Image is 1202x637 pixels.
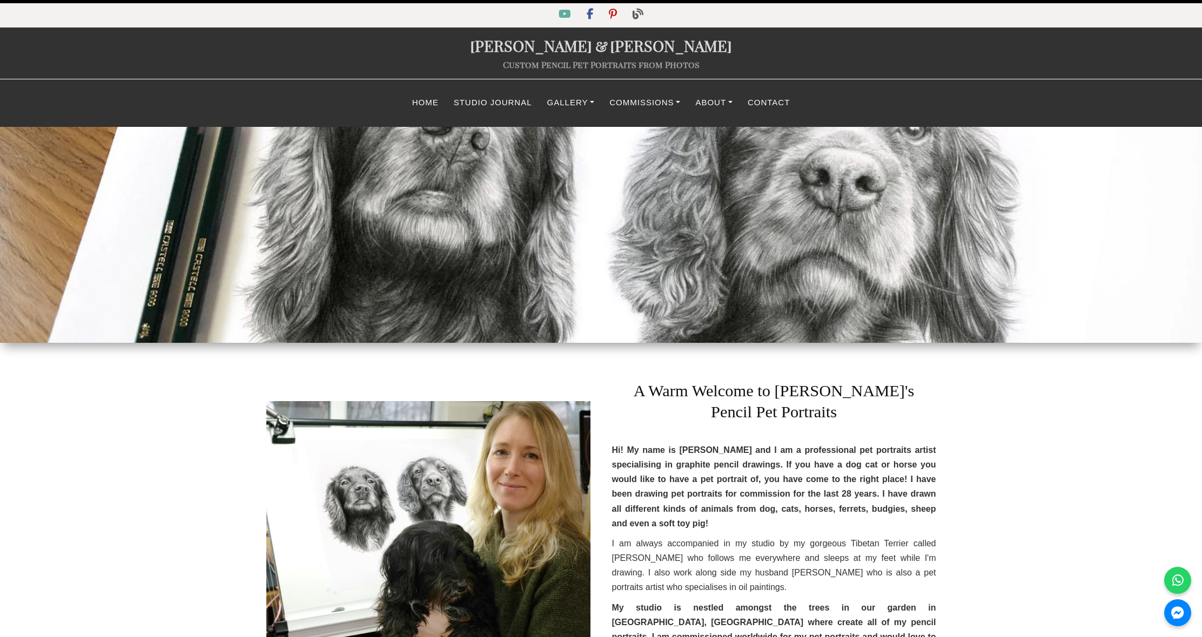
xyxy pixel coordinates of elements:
[740,92,797,113] a: Contact
[612,443,936,531] p: Hi! My name is [PERSON_NAME] and I am a professional pet portraits artist specialising in graphit...
[1164,599,1191,626] a: Messenger
[1164,567,1191,594] a: WhatsApp
[552,10,580,19] a: YouTube
[612,536,936,595] p: I am always accompanied in my studio by my gorgeous Tibetan Terrier called [PERSON_NAME] who foll...
[540,92,602,113] a: Gallery
[503,59,700,70] a: Custom Pencil Pet Portraits from Photos
[602,92,688,113] a: Commissions
[626,10,650,19] a: Blog
[688,92,740,113] a: About
[446,92,540,113] a: Studio Journal
[592,35,610,56] span: &
[612,364,936,429] h1: A Warm Welcome to [PERSON_NAME]'s Pencil Pet Portraits
[580,10,602,19] a: Facebook
[405,92,446,113] a: Home
[470,35,732,56] a: [PERSON_NAME]&[PERSON_NAME]
[602,10,626,19] a: Pinterest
